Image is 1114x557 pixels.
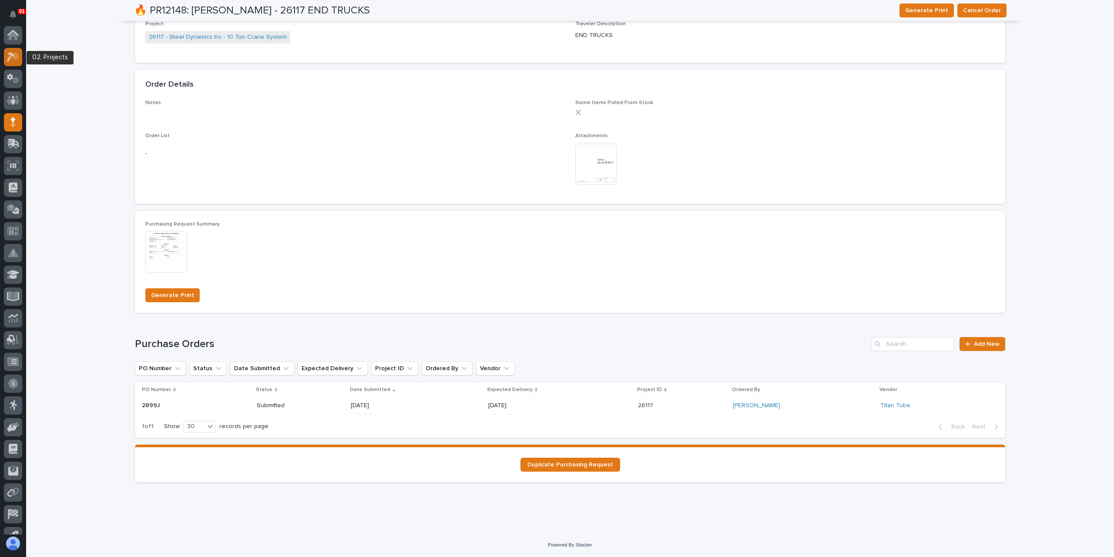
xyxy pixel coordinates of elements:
span: Back [946,423,965,431]
button: Status [189,361,227,375]
p: 91 [19,8,25,14]
span: Order List [145,133,170,138]
span: Next [972,423,991,431]
span: Project [145,21,164,27]
div: 30 [184,422,205,431]
span: Add New [974,341,1000,347]
h1: Purchase Orders [135,338,868,351]
p: Project ID [637,385,662,395]
p: Expected Delivery [487,385,533,395]
button: Expected Delivery [298,361,368,375]
span: Attachments [575,133,608,138]
p: Show [164,423,180,430]
p: Ordered By [732,385,760,395]
p: Vendor [879,385,897,395]
p: 1 of 1 [135,416,161,437]
span: Some Items Pulled From Stock [575,100,653,105]
span: Duplicate Purchasing Request [527,462,613,468]
button: Generate Print [899,3,954,17]
button: Cancel Order [957,3,1007,17]
span: Traveler Description [575,21,626,27]
a: Powered By Stacker [548,542,592,547]
button: Next [968,423,1005,431]
h2: 🔥 PR12148: [PERSON_NAME] - 26117 END TRUCKS [134,4,370,17]
a: Add New [960,337,1005,351]
p: END TRUCKS [575,31,995,40]
p: - [145,149,565,158]
button: Notifications [4,5,22,24]
p: PO Number [142,385,171,395]
h2: Order Details [145,80,194,90]
span: Generate Print [151,290,194,300]
button: Vendor [476,361,515,375]
button: Project ID [371,361,418,375]
span: Notes [145,100,161,105]
button: Date Submitted [230,361,294,375]
a: 26117 - Steel Dynamics Inc - 10 Ton Crane System [149,33,287,42]
span: Purchasing Request Summary [145,222,220,227]
p: [DATE] [351,402,413,409]
span: Generate Print [905,5,948,16]
tr: 2899J2899J Submitted[DATE][DATE]2611726117 [PERSON_NAME] Titan Tube [135,398,1005,414]
a: Duplicate Purchasing Request [520,458,620,472]
p: 26117 [638,400,655,409]
p: records per page [219,423,268,430]
p: Status [256,385,272,395]
button: Ordered By [422,361,473,375]
button: users-avatar [4,534,22,553]
a: Titan Tube [880,402,910,409]
button: PO Number [135,361,186,375]
p: 2899J [142,400,162,409]
p: Submitted [257,402,319,409]
span: Cancel Order [963,5,1001,16]
p: Date Submitted [350,385,390,395]
input: Search [872,337,954,351]
p: [DATE] [488,402,550,409]
button: Generate Print [145,288,200,302]
div: Notifications91 [11,10,22,24]
button: Back [932,423,968,431]
a: [PERSON_NAME] [733,402,780,409]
